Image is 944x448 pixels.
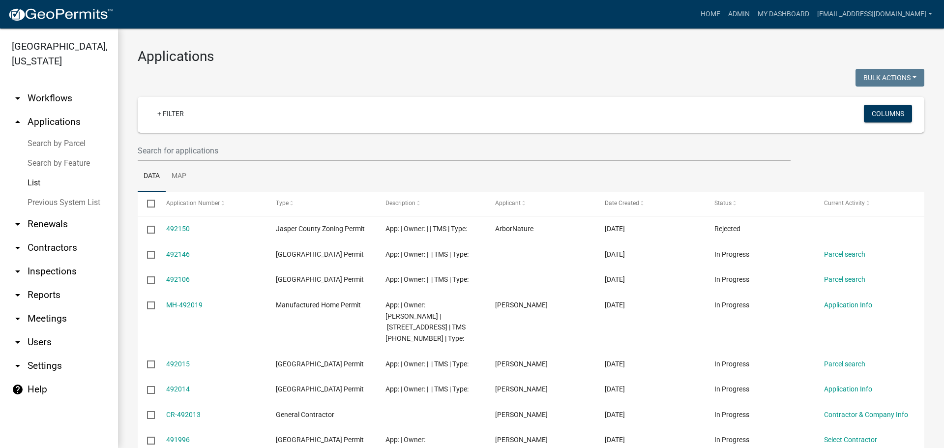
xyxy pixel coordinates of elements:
i: arrow_drop_down [12,242,24,254]
datatable-header-cell: Date Created [595,192,705,215]
a: Application Info [824,385,872,393]
span: Jasper County Building Permit [276,436,364,444]
span: Angla Bonaparte [495,411,548,418]
i: arrow_drop_down [12,266,24,277]
span: In Progress [714,411,749,418]
a: Application Info [824,301,872,309]
span: Angla Bonaparte [495,385,548,393]
datatable-header-cell: Select [138,192,156,215]
a: MH-492019 [166,301,203,309]
i: help [12,384,24,395]
a: Select Contractor [824,436,877,444]
a: 492015 [166,360,190,368]
h3: Applications [138,48,924,65]
span: Jasper County Building Permit [276,385,364,393]
span: In Progress [714,301,749,309]
a: Parcel search [824,275,865,283]
i: arrow_drop_down [12,336,24,348]
span: 10/13/2025 [605,360,625,368]
datatable-header-cell: Application Number [156,192,266,215]
a: 492014 [166,385,190,393]
a: 492106 [166,275,190,283]
datatable-header-cell: Current Activity [815,192,924,215]
datatable-header-cell: Description [376,192,486,215]
a: Parcel search [824,360,865,368]
a: Map [166,161,192,192]
a: My Dashboard [754,5,813,24]
span: Manufactured Home Permit [276,301,361,309]
span: Shirley Taylor-Estell [495,436,548,444]
span: In Progress [714,275,749,283]
i: arrow_drop_down [12,92,24,104]
span: 10/13/2025 [605,436,625,444]
span: Applicant [495,200,521,207]
span: 10/14/2025 [605,225,625,233]
a: 492146 [166,250,190,258]
span: App: | Owner: | | TMS | Type: [385,225,467,233]
span: Application Number [166,200,220,207]
span: Angla Bonaparte [495,360,548,368]
span: General Contractor [276,411,334,418]
span: 10/14/2025 [605,250,625,258]
input: Search for applications [138,141,791,161]
span: In Progress [714,360,749,368]
span: Current Activity [824,200,865,207]
span: CAROLYN [495,301,548,309]
span: Description [385,200,415,207]
i: arrow_drop_down [12,218,24,230]
a: Data [138,161,166,192]
span: In Progress [714,436,749,444]
button: Columns [864,105,912,122]
span: In Progress [714,385,749,393]
a: 491996 [166,436,190,444]
span: App: | Owner: | | TMS | Type: [385,385,469,393]
a: Parcel search [824,250,865,258]
i: arrow_drop_down [12,313,24,325]
datatable-header-cell: Type [266,192,376,215]
a: 492150 [166,225,190,233]
span: In Progress [714,250,749,258]
span: Jasper County Building Permit [276,250,364,258]
span: Rejected [714,225,740,233]
span: 10/13/2025 [605,385,625,393]
span: Jasper County Building Permit [276,275,364,283]
i: arrow_drop_down [12,289,24,301]
a: Admin [724,5,754,24]
span: Jasper County Zoning Permit [276,225,365,233]
span: Jasper County Building Permit [276,360,364,368]
span: Type [276,200,289,207]
a: Home [697,5,724,24]
span: App: | Owner: | | TMS | Type: [385,275,469,283]
span: 10/14/2025 [605,275,625,283]
span: App: | Owner: HEYWARD SAMMY | 122 STINEY FUNERAL HOME RD | TMS 029-47-02-010 | Type: [385,301,466,342]
i: arrow_drop_up [12,116,24,128]
span: App: | Owner: | | TMS | Type: [385,360,469,368]
datatable-header-cell: Status [705,192,815,215]
span: 10/13/2025 [605,411,625,418]
button: Bulk Actions [855,69,924,87]
span: 10/13/2025 [605,301,625,309]
i: arrow_drop_down [12,360,24,372]
span: Status [714,200,732,207]
a: Contractor & Company Info [824,411,908,418]
a: CR-492013 [166,411,201,418]
a: [EMAIL_ADDRESS][DOMAIN_NAME] [813,5,936,24]
datatable-header-cell: Applicant [486,192,595,215]
span: Date Created [605,200,639,207]
span: ArborNature [495,225,533,233]
a: + Filter [149,105,192,122]
span: App: | Owner: | | TMS | Type: [385,250,469,258]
